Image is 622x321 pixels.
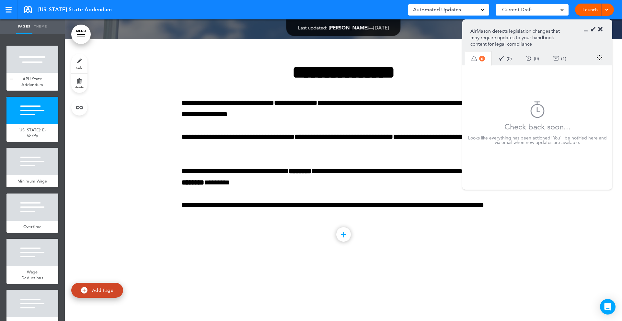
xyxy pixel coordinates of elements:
a: APU State Addendum [6,73,58,91]
span: Wage Deductions [21,269,43,281]
span: style [76,65,82,69]
div: ( ) [546,50,573,67]
a: Minimum Wage [6,175,58,187]
a: Theme [32,19,49,34]
span: Minimum Wage [17,178,47,184]
div: ( ) [519,50,546,67]
img: apu_icons_todo.svg [471,56,477,61]
span: [US_STATE] State Addendum [38,6,112,13]
div: Open Intercom Messenger [600,299,616,315]
a: Wage Deductions [6,266,58,284]
a: delete [71,73,87,93]
span: [PERSON_NAME] [329,25,369,31]
img: settings.svg [597,55,602,60]
a: Pages [16,19,32,34]
span: Overtime [23,224,41,229]
a: MENU [71,25,91,44]
span: APU State Addendum [21,76,43,87]
span: Add Page [92,287,113,293]
span: [DATE] [374,25,389,31]
img: apu_icons_archive.svg [553,56,559,61]
div: — [298,25,389,30]
a: Overtime [6,221,58,233]
span: 0 [508,56,511,61]
span: [US_STATE]: E-Verify [18,127,46,138]
span: Current Draft [502,5,532,14]
img: apu_icons_done.svg [499,56,504,61]
span: 0 [479,56,485,61]
div: Check back soon... [504,118,570,136]
a: [US_STATE]: E-Verify [6,124,58,142]
span: Automated Updates [413,5,461,14]
span: 0 [535,56,538,61]
a: Launch [580,4,600,16]
div: Looks like everything has been actioned! You’ll be notified here and via email when new updates a... [467,136,608,145]
p: AirMason detects legislation changes that may require updates to your handbook content for legal ... [470,28,564,47]
span: Last updated: [298,25,328,31]
a: Add Page [71,283,123,298]
a: style [71,54,87,73]
span: 1 [562,56,565,61]
img: add.svg [81,287,87,293]
div: ( ) [492,50,519,67]
img: apu_icons_remind.svg [526,56,532,61]
span: delete [75,85,84,89]
img: timer.svg [530,101,545,118]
